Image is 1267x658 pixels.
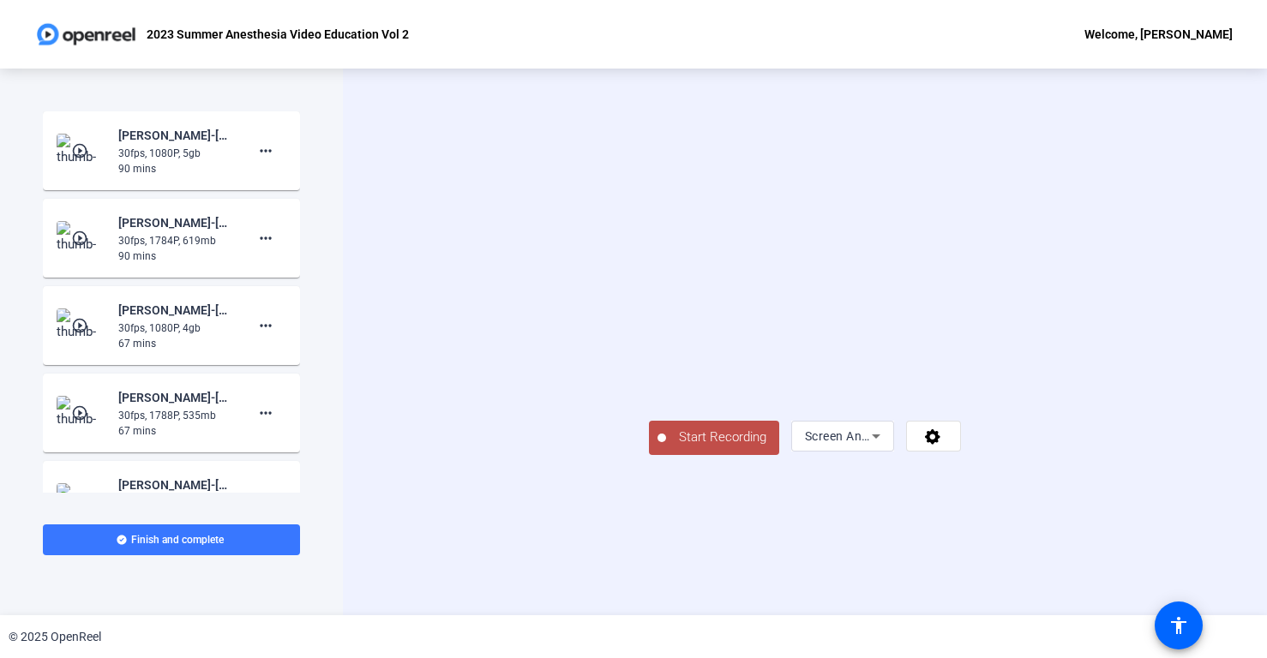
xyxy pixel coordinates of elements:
div: © 2025 OpenReel [9,628,101,646]
img: thumb-nail [57,483,107,517]
div: [PERSON_NAME]-[PERSON_NAME] Anesthesia Video Education-2023 Summer Anesthesia Video Education Vol... [118,125,233,146]
div: 30fps, 1080P, 5gb [118,146,233,161]
div: [PERSON_NAME]-[PERSON_NAME] Anesthesia Video Education-2023 Summer Anesthesia Video Education Vol... [118,212,233,233]
img: thumb-nail [57,221,107,255]
mat-icon: play_circle_outline [71,404,92,422]
mat-icon: more_horiz [255,490,276,511]
mat-icon: play_circle_outline [71,142,92,159]
div: [PERSON_NAME]-[PERSON_NAME] Anesthesia Video Education-2023 Summer Anesthesia Video Education Vol... [118,300,233,320]
div: [PERSON_NAME]-[PERSON_NAME] Anesthesia Video Education-2023 Summer Anesthesia Video Education Vol... [118,475,233,495]
span: Screen And Camera [805,429,917,443]
div: 67 mins [118,336,233,351]
mat-icon: more_horiz [255,315,276,336]
span: Finish and complete [131,533,224,547]
button: Finish and complete [43,524,300,555]
button: Start Recording [649,421,779,455]
mat-icon: more_horiz [255,403,276,423]
mat-icon: play_circle_outline [71,317,92,334]
div: 30fps, 1788P, 535mb [118,408,233,423]
img: thumb-nail [57,134,107,168]
img: thumb-nail [57,396,107,430]
div: 30fps, 1080P, 4gb [118,320,233,336]
mat-icon: more_horiz [255,141,276,161]
img: OpenReel logo [34,17,138,51]
mat-icon: more_horiz [255,228,276,248]
div: Welcome, [PERSON_NAME] [1084,24,1233,45]
mat-icon: play_circle_outline [71,230,92,247]
img: thumb-nail [57,308,107,343]
mat-icon: play_circle_outline [71,492,92,509]
p: 2023 Summer Anesthesia Video Education Vol 2 [147,24,409,45]
div: [PERSON_NAME]-[PERSON_NAME] Anesthesia Video Education-2023 Summer Anesthesia Video Education Vol... [118,387,233,408]
span: Start Recording [666,428,779,447]
mat-icon: accessibility [1168,615,1189,636]
div: 90 mins [118,248,233,264]
div: 30fps, 1784P, 619mb [118,233,233,248]
div: 67 mins [118,423,233,439]
div: 90 mins [118,161,233,176]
